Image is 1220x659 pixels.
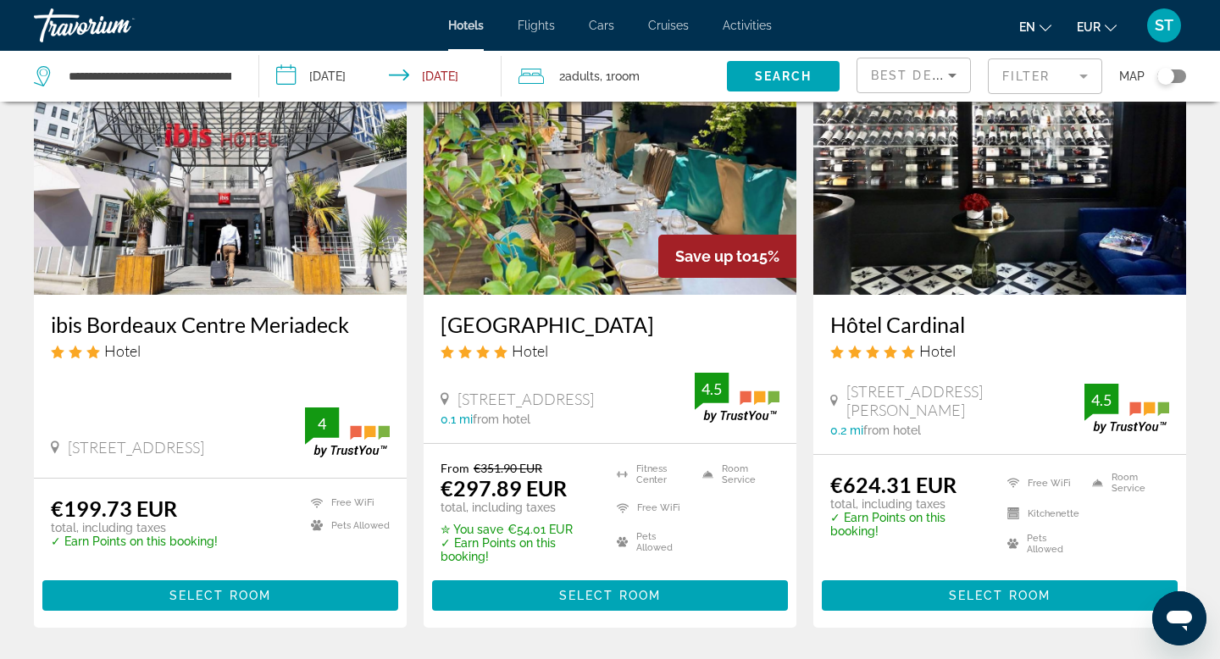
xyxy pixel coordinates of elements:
[608,529,694,555] li: Pets Allowed
[1152,591,1206,645] iframe: Button to launch messaging window
[871,65,957,86] mat-select: Sort by
[302,496,390,510] li: Free WiFi
[432,580,788,611] button: Select Room
[600,64,640,88] span: , 1
[1019,14,1051,39] button: Change language
[104,341,141,360] span: Hotel
[1084,384,1169,434] img: trustyou-badge.svg
[448,19,484,32] a: Hotels
[813,24,1186,295] img: Hotel image
[51,341,390,360] div: 3 star Hotel
[1142,8,1186,43] button: User Menu
[871,69,959,82] span: Best Deals
[512,341,548,360] span: Hotel
[1084,472,1169,494] li: Room Service
[695,379,729,399] div: 4.5
[42,580,398,611] button: Select Room
[169,589,271,602] span: Select Room
[675,247,751,265] span: Save up to
[830,511,986,538] p: ✓ Earn Points on this booking!
[830,312,1169,337] a: Hôtel Cardinal
[694,461,779,486] li: Room Service
[305,407,390,457] img: trustyou-badge.svg
[51,534,218,548] p: ✓ Earn Points on this booking!
[1077,20,1101,34] span: EUR
[51,496,177,521] ins: €199.73 EUR
[68,438,204,457] span: [STREET_ADDRESS]
[474,461,542,475] del: €351.90 EUR
[608,461,694,486] li: Fitness Center
[863,424,921,437] span: from hotel
[305,413,339,434] div: 4
[441,413,473,426] span: 0.1 mi
[695,373,779,423] img: trustyou-badge.svg
[589,19,614,32] a: Cars
[441,523,503,536] span: ✮ You save
[611,69,640,83] span: Room
[473,413,530,426] span: from hotel
[51,521,218,534] p: total, including taxes
[559,64,600,88] span: 2
[658,235,796,278] div: 15%
[723,19,772,32] a: Activities
[559,589,661,602] span: Select Room
[424,24,796,295] img: Hotel image
[830,497,986,511] p: total, including taxes
[949,589,1051,602] span: Select Room
[830,424,863,437] span: 0.2 mi
[1084,390,1118,410] div: 4.5
[441,312,779,337] a: [GEOGRAPHIC_DATA]
[518,19,555,32] a: Flights
[608,496,694,521] li: Free WiFi
[919,341,956,360] span: Hotel
[441,475,567,501] ins: €297.89 EUR
[846,382,1084,419] span: [STREET_ADDRESS][PERSON_NAME]
[1119,64,1145,88] span: Map
[441,501,596,514] p: total, including taxes
[441,461,469,475] span: From
[502,51,727,102] button: Travelers: 2 adults, 0 children
[34,3,203,47] a: Travorium
[441,523,596,536] p: €54.01 EUR
[1145,69,1186,84] button: Toggle map
[999,502,1084,524] li: Kitchenette
[727,61,840,91] button: Search
[441,536,596,563] p: ✓ Earn Points on this booking!
[51,312,390,337] a: ibis Bordeaux Centre Meriadeck
[432,584,788,603] a: Select Room
[34,24,407,295] img: Hotel image
[830,472,957,497] ins: €624.31 EUR
[830,341,1169,360] div: 5 star Hotel
[822,580,1178,611] button: Select Room
[457,390,594,408] span: [STREET_ADDRESS]
[1077,14,1117,39] button: Change currency
[441,341,779,360] div: 4 star Hotel
[565,69,600,83] span: Adults
[822,584,1178,603] a: Select Room
[755,69,812,83] span: Search
[648,19,689,32] a: Cruises
[259,51,502,102] button: Check-in date: Sep 26, 2025 Check-out date: Sep 28, 2025
[1019,20,1035,34] span: en
[999,472,1084,494] li: Free WiFi
[1155,17,1173,34] span: ST
[988,58,1102,95] button: Filter
[42,584,398,603] a: Select Room
[999,533,1084,555] li: Pets Allowed
[302,518,390,533] li: Pets Allowed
